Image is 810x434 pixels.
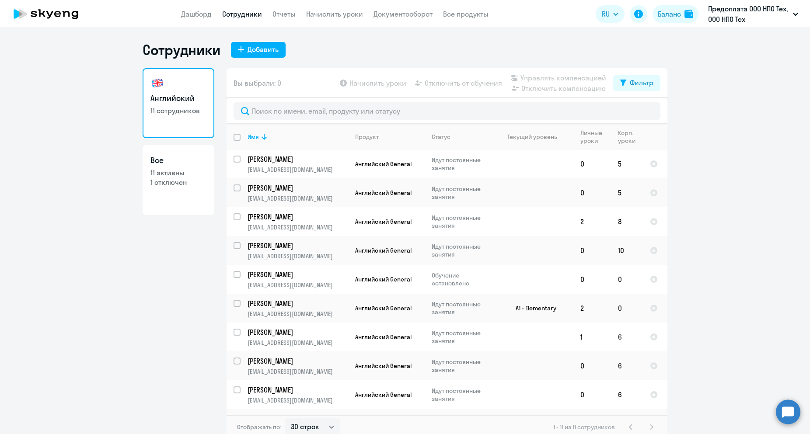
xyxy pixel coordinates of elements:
[355,133,379,141] div: Продукт
[248,212,348,222] a: [PERSON_NAME]
[248,44,279,55] div: Добавить
[573,265,611,294] td: 0
[432,271,492,287] p: Обучение остановлено
[374,10,433,18] a: Документооборот
[248,241,348,250] a: [PERSON_NAME]
[573,380,611,409] td: 0
[150,76,164,90] img: english
[234,78,281,88] span: Вы выбрали: 0
[432,300,492,316] p: Идут постоянные занятия
[248,154,348,164] a: [PERSON_NAME]
[150,168,206,177] p: 11 активны
[248,270,346,279] p: [PERSON_NAME]
[611,351,643,380] td: 6
[596,5,625,23] button: RU
[499,133,573,141] div: Текущий уровень
[231,42,286,58] button: Добавить
[618,129,637,145] div: Корп. уроки
[248,194,348,202] p: [EMAIL_ADDRESS][DOMAIN_NAME]
[248,299,346,308] p: [PERSON_NAME]
[248,356,348,366] a: [PERSON_NAME]
[248,339,348,347] p: [EMAIL_ADDRESS][DOMAIN_NAME]
[248,270,348,279] a: [PERSON_NAME]
[573,149,611,178] td: 0
[222,10,262,18] a: Сотрудники
[248,252,348,260] p: [EMAIL_ADDRESS][DOMAIN_NAME]
[248,133,259,141] div: Имя
[611,178,643,207] td: 5
[355,304,412,312] span: Английский General
[492,294,573,323] td: A1 - Elementary
[611,149,643,178] td: 5
[248,396,348,404] p: [EMAIL_ADDRESS][DOMAIN_NAME]
[432,358,492,374] p: Идут постоянные занятия
[355,275,412,283] span: Английский General
[248,368,348,375] p: [EMAIL_ADDRESS][DOMAIN_NAME]
[248,385,346,395] p: [PERSON_NAME]
[355,333,412,341] span: Английский General
[234,102,660,120] input: Поиск по имени, email, продукту или статусу
[248,241,346,250] p: [PERSON_NAME]
[355,247,412,254] span: Английский General
[143,68,214,138] a: Английский11 сотрудников
[708,3,789,24] p: Предоплата ООО НПО Тех, ООО НПО Тех
[248,414,346,424] p: [PERSON_NAME]
[248,183,346,193] p: [PERSON_NAME]
[432,156,492,172] p: Идут постоянные занятия
[443,10,489,18] a: Все продукты
[432,387,492,403] p: Идут постоянные занятия
[611,294,643,323] td: 0
[432,133,492,141] div: Статус
[150,106,206,115] p: 11 сотрудников
[355,160,412,168] span: Английский General
[432,243,492,258] p: Идут постоянные занятия
[611,236,643,265] td: 10
[507,133,557,141] div: Текущий уровень
[573,294,611,323] td: 2
[573,178,611,207] td: 0
[611,323,643,351] td: 6
[602,9,610,19] span: RU
[684,10,693,18] img: balance
[248,212,346,222] p: [PERSON_NAME]
[573,236,611,265] td: 0
[653,5,698,23] button: Балансbalance
[248,166,348,174] p: [EMAIL_ADDRESS][DOMAIN_NAME]
[704,3,803,24] button: Предоплата ООО НПО Тех, ООО НПО Тех
[248,414,348,424] a: [PERSON_NAME]
[573,351,611,380] td: 0
[611,265,643,294] td: 0
[355,189,412,197] span: Английский General
[355,218,412,226] span: Английский General
[272,10,296,18] a: Отчеты
[432,329,492,345] p: Идут постоянные занятия
[248,154,346,164] p: [PERSON_NAME]
[150,93,206,104] h3: Английский
[573,207,611,236] td: 2
[611,207,643,236] td: 8
[613,75,660,91] button: Фильтр
[150,155,206,166] h3: Все
[432,185,492,201] p: Идут постоянные занятия
[248,385,348,395] a: [PERSON_NAME]
[143,41,220,59] h1: Сотрудники
[355,391,412,399] span: Английский General
[248,281,348,289] p: [EMAIL_ADDRESS][DOMAIN_NAME]
[432,214,492,229] p: Идут постоянные занятия
[432,133,450,141] div: Статус
[573,323,611,351] td: 1
[306,10,363,18] a: Начислить уроки
[248,183,348,193] a: [PERSON_NAME]
[553,423,615,431] span: 1 - 11 из 11 сотрудников
[143,145,214,215] a: Все11 активны1 отключен
[248,133,348,141] div: Имя
[248,310,348,318] p: [EMAIL_ADDRESS][DOMAIN_NAME]
[248,299,348,308] a: [PERSON_NAME]
[618,129,642,145] div: Корп. уроки
[248,327,348,337] a: [PERSON_NAME]
[248,327,346,337] p: [PERSON_NAME]
[248,223,348,231] p: [EMAIL_ADDRESS][DOMAIN_NAME]
[658,9,681,19] div: Баланс
[355,133,424,141] div: Продукт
